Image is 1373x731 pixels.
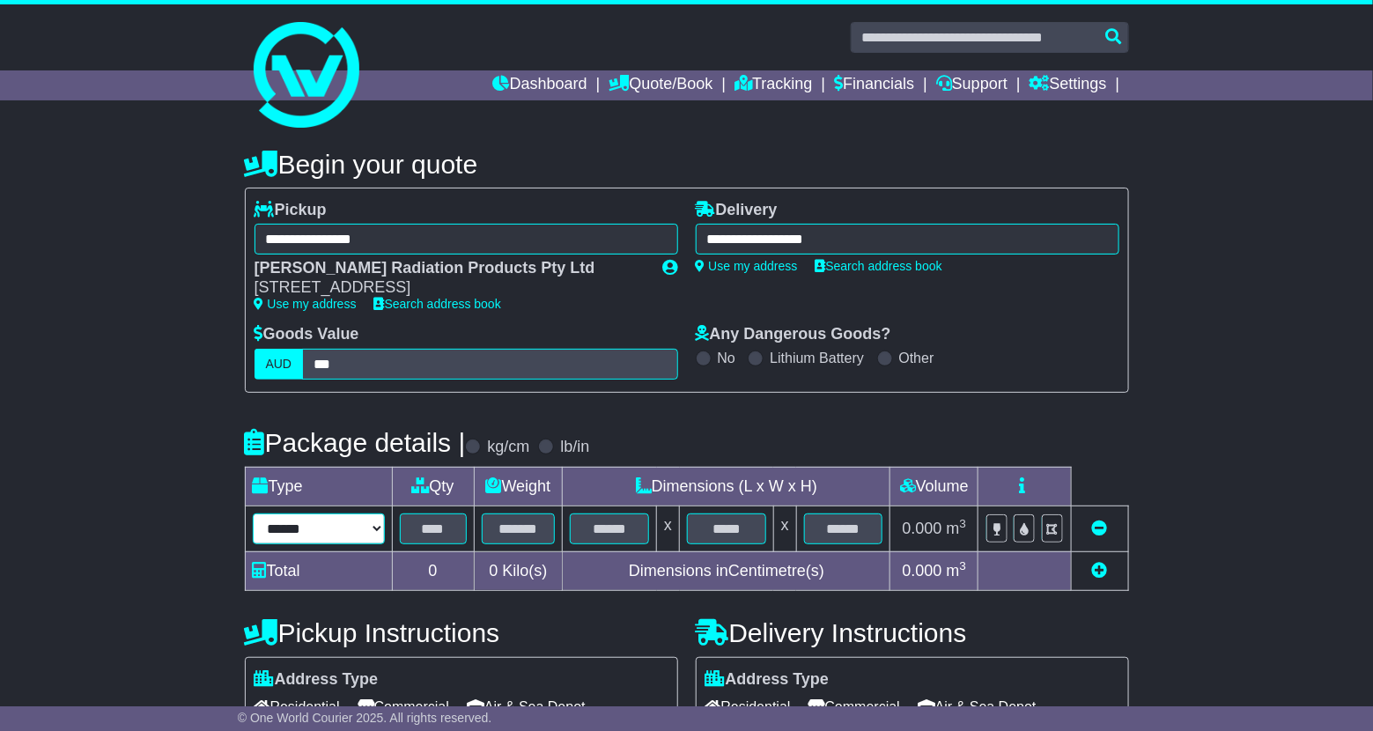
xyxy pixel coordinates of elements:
label: Other [899,350,934,366]
label: Address Type [705,670,830,690]
td: Type [245,467,392,506]
span: Air & Sea Depot [918,693,1037,720]
td: Dimensions (L x W x H) [563,467,890,506]
span: © One World Courier 2025. All rights reserved. [238,711,492,725]
td: Qty [392,467,474,506]
a: Quote/Book [609,70,712,100]
label: Delivery [696,201,778,220]
sup: 3 [960,559,967,572]
a: Dashboard [493,70,587,100]
a: Settings [1030,70,1107,100]
div: [PERSON_NAME] Radiation Products Pty Ltd [255,259,646,278]
label: Goods Value [255,325,359,344]
span: Commercial [358,693,449,720]
span: m [947,520,967,537]
a: Tracking [734,70,812,100]
a: Use my address [696,259,798,273]
a: Add new item [1092,562,1108,580]
h4: Delivery Instructions [696,618,1129,647]
a: Search address book [816,259,942,273]
a: Search address book [374,297,501,311]
a: Use my address [255,297,357,311]
td: Volume [890,467,978,506]
td: Total [245,551,392,590]
h4: Pickup Instructions [245,618,678,647]
label: AUD [255,349,304,380]
div: [STREET_ADDRESS] [255,278,646,298]
td: 0 [392,551,474,590]
a: Support [936,70,1008,100]
label: No [718,350,735,366]
td: x [773,506,796,551]
a: Financials [834,70,914,100]
label: Any Dangerous Goods? [696,325,891,344]
td: Dimensions in Centimetre(s) [563,551,890,590]
span: Air & Sea Depot [467,693,586,720]
td: Weight [474,467,563,506]
span: 0 [489,562,498,580]
span: Commercial [808,693,900,720]
label: kg/cm [487,438,529,457]
span: 0.000 [903,520,942,537]
label: Address Type [255,670,379,690]
span: 0.000 [903,562,942,580]
label: Lithium Battery [770,350,864,366]
sup: 3 [960,517,967,530]
h4: Package details | [245,428,466,457]
td: x [657,506,680,551]
a: Remove this item [1092,520,1108,537]
h4: Begin your quote [245,150,1129,179]
span: m [947,562,967,580]
span: Residential [705,693,791,720]
label: lb/in [560,438,589,457]
span: Residential [255,693,340,720]
td: Kilo(s) [474,551,563,590]
label: Pickup [255,201,327,220]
